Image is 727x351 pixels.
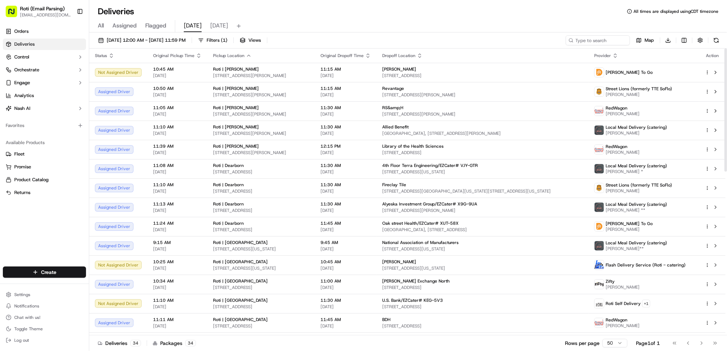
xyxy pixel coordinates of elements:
[606,86,672,92] span: Street Lions (formerly TTE SoFlo)
[382,317,390,322] span: BDH
[711,35,721,45] button: Refresh
[705,53,720,58] div: Action
[595,222,604,231] img: ddtg_logo_v2.png
[213,304,309,310] span: [STREET_ADDRESS]
[153,105,202,111] span: 11:05 AM
[606,202,667,207] span: Local Meal Delivery (catering)
[3,90,86,101] a: Analytics
[153,163,202,168] span: 11:08 AM
[606,221,653,227] span: [PERSON_NAME] To Go
[153,340,196,347] div: Packages
[595,260,604,270] img: main-logo.png
[145,21,166,30] span: Flagged
[595,203,604,212] img: lmd_logo.png
[382,240,459,245] span: National Association of Manufacturers
[14,54,29,60] span: Control
[153,124,202,130] span: 11:10 AM
[606,92,672,97] span: [PERSON_NAME]
[606,163,667,169] span: Local Meal Delivery (catering)
[20,5,65,12] button: Roti (Email Parsing)
[382,259,416,265] span: [PERSON_NAME]
[7,160,13,166] div: 📗
[213,297,268,303] span: Roti | [GEOGRAPHIC_DATA]
[153,240,202,245] span: 9:15 AM
[595,126,604,135] img: lmd_logo.png
[382,297,443,303] span: U.S. Bank/EZCater# KEG-5V3
[566,35,630,45] input: Type to search
[320,240,371,245] span: 9:45 AM
[213,105,259,111] span: Roti | [PERSON_NAME]
[153,73,202,78] span: [DATE]
[153,201,202,207] span: 11:13 AM
[14,164,31,170] span: Promise
[320,124,371,130] span: 11:30 AM
[320,201,371,207] span: 11:30 AM
[112,21,137,30] span: Assigned
[382,265,583,271] span: [STREET_ADDRESS][US_STATE]
[606,169,667,174] span: [PERSON_NAME] *
[606,124,667,130] span: Local Meal Delivery (catering)
[14,28,29,35] span: Orders
[32,68,117,75] div: Start new chat
[633,35,657,45] button: Map
[3,64,86,76] button: Orchestrate
[213,124,259,130] span: Roti | [PERSON_NAME]
[153,53,195,58] span: Original Pickup Time
[153,150,202,156] span: [DATE]
[98,6,134,17] h1: Deliveries
[382,169,583,175] span: [STREET_ADDRESS][US_STATE]
[6,164,83,170] a: Promise
[320,105,371,111] span: 11:30 AM
[606,207,667,213] span: [PERSON_NAME] **
[320,265,371,271] span: [DATE]
[320,278,371,284] span: 11:00 AM
[14,337,29,343] span: Log out
[153,86,202,91] span: 10:50 AM
[213,285,309,290] span: [STREET_ADDRESS]
[63,130,78,136] span: [DATE]
[606,182,672,188] span: Street Lions (formerly TTE SoFlo)
[382,220,459,226] span: Oak street Health/EZCater# XUT-58X
[60,160,66,166] div: 💻
[636,340,660,347] div: Page 1 of 1
[210,21,228,30] span: [DATE]
[153,111,202,117] span: [DATE]
[382,92,583,98] span: [STREET_ADDRESS][PERSON_NAME]
[213,265,309,271] span: [STREET_ADDRESS][US_STATE]
[213,208,309,213] span: [STREET_ADDRESS]
[121,70,130,79] button: Start new chat
[382,124,409,130] span: Allied Benefit
[606,149,640,155] span: [PERSON_NAME]
[3,187,86,198] button: Returns
[382,150,583,156] span: [STREET_ADDRESS]
[153,143,202,149] span: 11:39 AM
[14,159,55,167] span: Knowledge Base
[153,304,202,310] span: [DATE]
[153,278,202,284] span: 10:34 AM
[153,220,202,226] span: 11:24 AM
[3,77,86,88] button: Engage
[320,169,371,175] span: [DATE]
[633,9,718,14] span: All times are displayed using CDT timezone
[595,280,604,289] img: zifty-logo-trans-sq.png
[382,188,583,194] span: [STREET_ADDRESS][GEOGRAPHIC_DATA][US_STATE][STREET_ADDRESS][US_STATE]
[320,53,364,58] span: Original Dropoff Time
[213,220,244,226] span: Roti | Dearborn
[3,266,86,278] button: Create
[14,315,40,320] span: Chat with us!
[213,259,268,265] span: Roti | [GEOGRAPHIC_DATA]
[606,70,653,75] span: [PERSON_NAME] To Go
[19,46,128,54] input: Got a question? Start typing here...
[14,189,30,196] span: Returns
[153,317,202,322] span: 11:11 AM
[606,323,640,329] span: [PERSON_NAME]
[606,130,667,136] span: [PERSON_NAME]
[3,312,86,322] button: Chat with us!
[15,68,28,81] img: 9188753566659_6852d8bf1fb38e338040_72.png
[3,161,86,173] button: Promise
[645,37,654,44] span: Map
[595,87,604,96] img: street_lions.png
[213,143,259,149] span: Roti | [PERSON_NAME]
[382,143,444,149] span: Library of the Health Sciences
[6,189,83,196] a: Returns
